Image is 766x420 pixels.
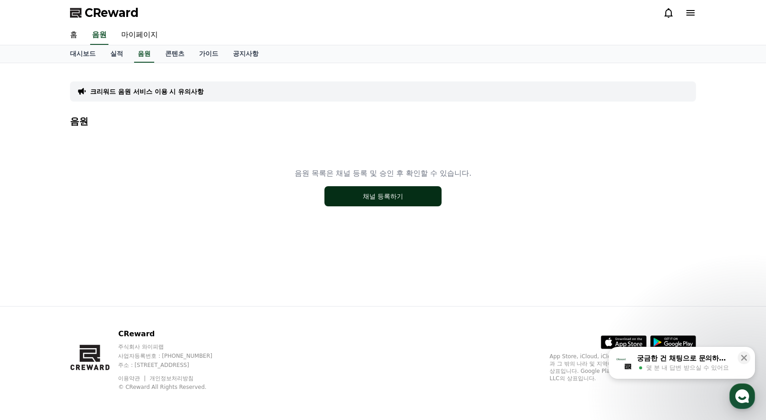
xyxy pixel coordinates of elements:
[84,304,95,312] span: 대화
[60,290,118,313] a: 대화
[29,304,34,311] span: 홈
[118,290,176,313] a: 설정
[192,45,226,63] a: 가이드
[118,343,230,350] p: 주식회사 와이피랩
[141,304,152,311] span: 설정
[150,375,194,382] a: 개인정보처리방침
[70,5,139,20] a: CReward
[118,328,230,339] p: CReward
[103,45,130,63] a: 실적
[85,5,139,20] span: CReward
[158,45,192,63] a: 콘텐츠
[3,290,60,313] a: 홈
[70,116,696,126] h4: 음원
[90,26,108,45] a: 음원
[324,186,442,206] button: 채널 등록하기
[118,375,147,382] a: 이용약관
[134,45,154,63] a: 음원
[114,26,165,45] a: 마이페이지
[63,26,85,45] a: 홈
[118,361,230,369] p: 주소 : [STREET_ADDRESS]
[550,353,696,382] p: App Store, iCloud, iCloud Drive 및 iTunes Store는 미국과 그 밖의 나라 및 지역에서 등록된 Apple Inc.의 서비스 상표입니다. Goo...
[226,45,266,63] a: 공지사항
[118,383,230,391] p: © CReward All Rights Reserved.
[90,87,204,96] a: 크리워드 음원 서비스 이용 시 유의사항
[295,168,472,179] p: 음원 목록은 채널 등록 및 승인 후 확인할 수 있습니다.
[63,45,103,63] a: 대시보드
[118,352,230,360] p: 사업자등록번호 : [PHONE_NUMBER]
